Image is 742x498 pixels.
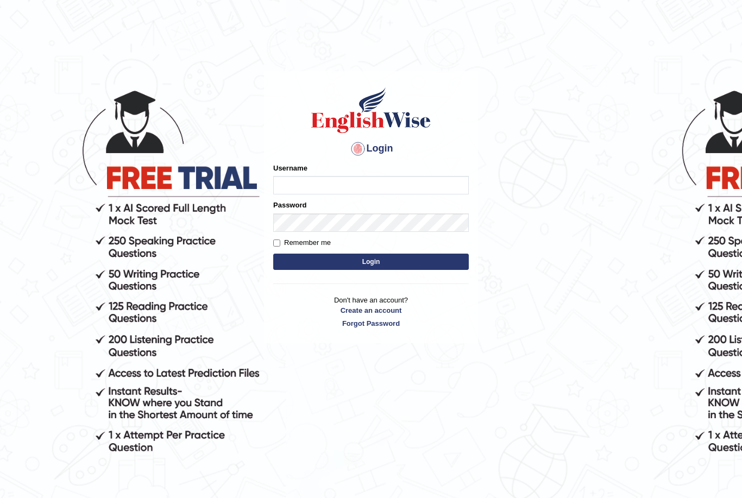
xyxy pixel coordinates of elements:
[273,318,469,329] a: Forgot Password
[273,295,469,329] p: Don't have an account?
[273,163,307,173] label: Username
[273,254,469,270] button: Login
[273,239,280,247] input: Remember me
[273,237,331,248] label: Remember me
[273,305,469,316] a: Create an account
[273,200,306,210] label: Password
[309,86,433,135] img: Logo of English Wise sign in for intelligent practice with AI
[273,140,469,157] h4: Login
